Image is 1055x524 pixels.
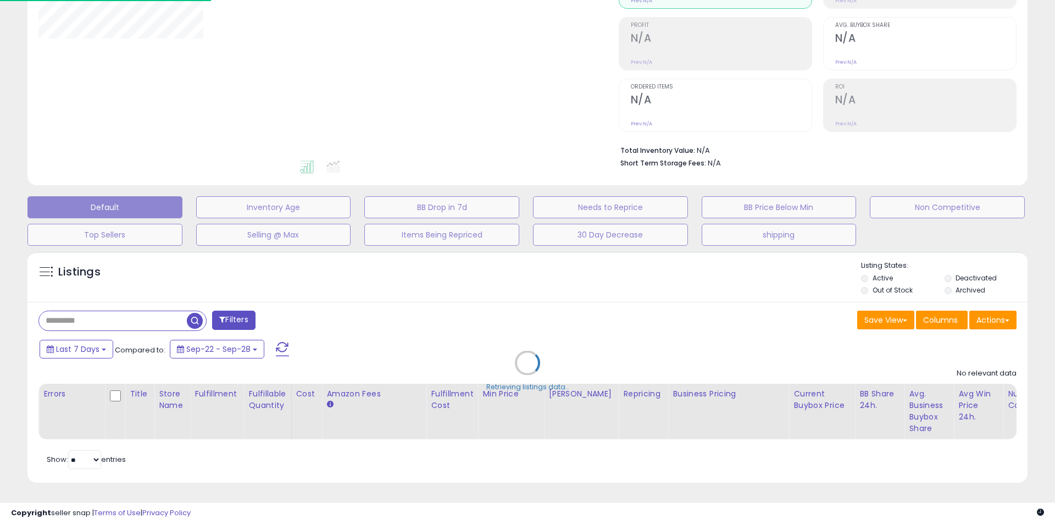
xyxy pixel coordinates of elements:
button: Inventory Age [196,196,351,218]
button: Selling @ Max [196,224,351,246]
b: Short Term Storage Fees: [620,158,706,168]
button: Default [27,196,182,218]
button: BB Price Below Min [702,196,857,218]
h2: N/A [835,93,1016,108]
h2: N/A [835,32,1016,47]
span: ROI [835,84,1016,90]
h2: N/A [631,93,812,108]
button: Needs to Reprice [533,196,688,218]
small: Prev: N/A [835,120,857,127]
small: Prev: N/A [631,120,652,127]
button: shipping [702,224,857,246]
a: Privacy Policy [142,508,191,518]
span: Ordered Items [631,84,812,90]
li: N/A [620,143,1008,156]
small: Prev: N/A [835,59,857,65]
div: seller snap | | [11,508,191,519]
h2: N/A [631,32,812,47]
span: Profit [631,23,812,29]
strong: Copyright [11,508,51,518]
button: 30 Day Decrease [533,224,688,246]
button: Top Sellers [27,224,182,246]
button: Non Competitive [870,196,1025,218]
button: Items Being Repriced [364,224,519,246]
a: Terms of Use [94,508,141,518]
span: Avg. Buybox Share [835,23,1016,29]
b: Total Inventory Value: [620,146,695,155]
div: Retrieving listings data.. [486,382,569,392]
button: BB Drop in 7d [364,196,519,218]
small: Prev: N/A [631,59,652,65]
span: N/A [708,158,721,168]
